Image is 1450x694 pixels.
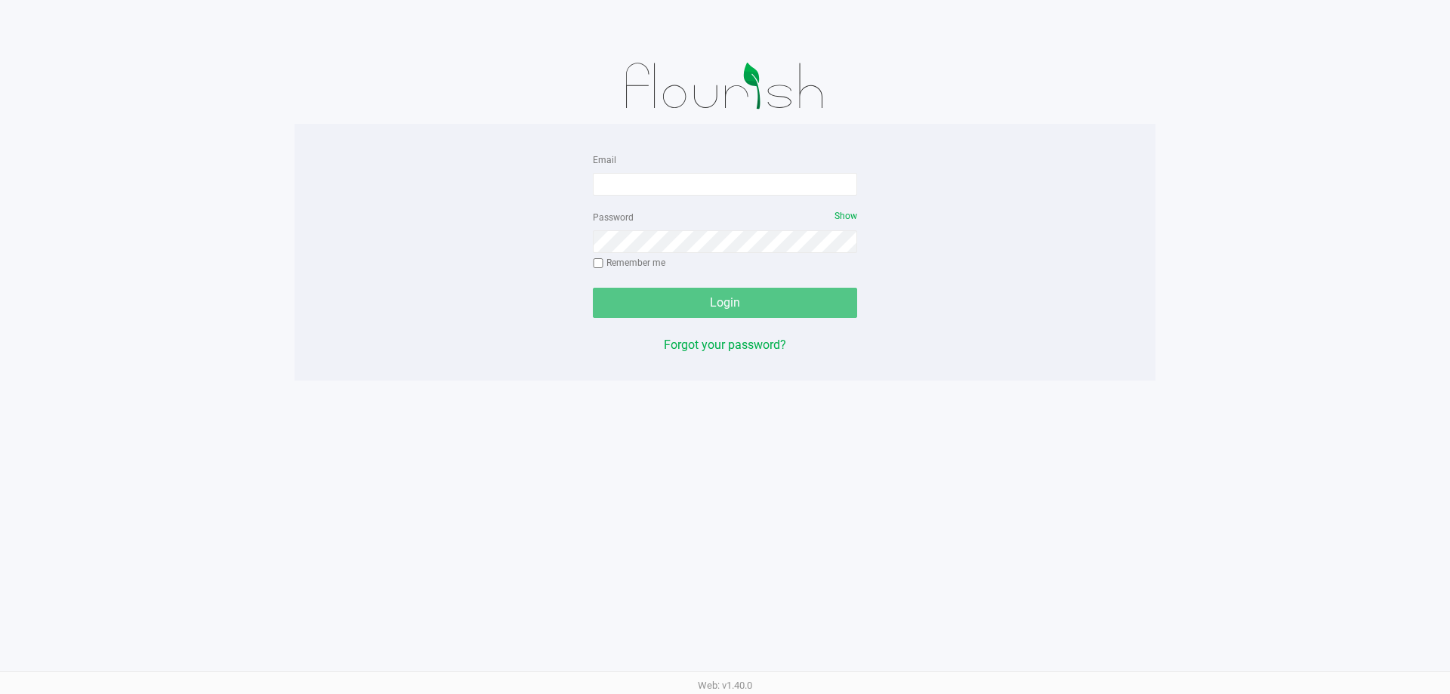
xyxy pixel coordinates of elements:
label: Password [593,211,634,224]
input: Remember me [593,258,603,269]
button: Forgot your password? [664,336,786,354]
label: Email [593,153,616,167]
span: Show [835,211,857,221]
label: Remember me [593,256,665,270]
span: Web: v1.40.0 [698,680,752,691]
